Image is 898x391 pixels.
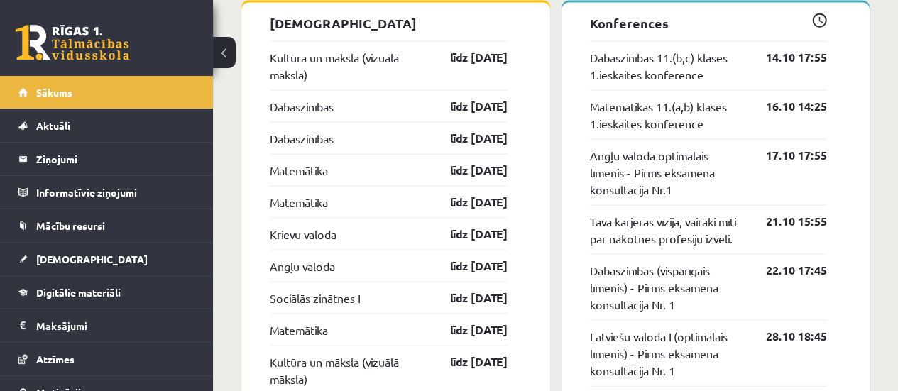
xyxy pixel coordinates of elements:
a: līdz [DATE] [425,353,508,370]
a: līdz [DATE] [425,321,508,338]
legend: Maksājumi [36,309,195,342]
p: Konferences [590,13,828,32]
a: Dabaszinības 11.(b,c) klases 1.ieskaites konference [590,48,745,82]
a: Sociālās zinātnes I [270,289,360,306]
legend: Ziņojumi [36,143,195,175]
a: Dabaszinības [270,129,334,146]
a: līdz [DATE] [425,289,508,306]
a: Sākums [18,76,195,109]
a: 21.10 15:55 [745,212,827,229]
span: Aktuāli [36,119,70,132]
a: Kultūra un māksla (vizuālā māksla) [270,48,425,82]
a: [DEMOGRAPHIC_DATA] [18,243,195,275]
a: Mācību resursi [18,209,195,242]
a: 28.10 18:45 [745,327,827,344]
a: 17.10 17:55 [745,146,827,163]
a: līdz [DATE] [425,193,508,210]
a: līdz [DATE] [425,129,508,146]
a: Latviešu valoda I (optimālais līmenis) - Pirms eksāmena konsultācija Nr. 1 [590,327,745,378]
a: 22.10 17:45 [745,261,827,278]
a: līdz [DATE] [425,48,508,65]
a: līdz [DATE] [425,161,508,178]
span: Sākums [36,86,72,99]
span: [DEMOGRAPHIC_DATA] [36,253,148,265]
a: Matemātika [270,193,328,210]
a: Maksājumi [18,309,195,342]
a: 14.10 17:55 [745,48,827,65]
p: [DEMOGRAPHIC_DATA] [270,13,508,32]
a: Matemātikas 11.(a,b) klases 1.ieskaites konference [590,97,745,131]
a: Angļu valoda [270,257,335,274]
a: Rīgas 1. Tālmācības vidusskola [16,25,129,60]
a: Dabaszinības (vispārīgais līmenis) - Pirms eksāmena konsultācija Nr. 1 [590,261,745,312]
a: Aktuāli [18,109,195,142]
a: 16.10 14:25 [745,97,827,114]
a: Angļu valoda optimālais līmenis - Pirms eksāmena konsultācija Nr.1 [590,146,745,197]
span: Mācību resursi [36,219,105,232]
span: Atzīmes [36,353,75,365]
a: Atzīmes [18,343,195,375]
a: Digitālie materiāli [18,276,195,309]
a: Kultūra un māksla (vizuālā māksla) [270,353,425,387]
a: Matemātika [270,161,328,178]
legend: Informatīvie ziņojumi [36,176,195,209]
a: līdz [DATE] [425,225,508,242]
a: Dabaszinības [270,97,334,114]
a: Informatīvie ziņojumi [18,176,195,209]
a: līdz [DATE] [425,97,508,114]
a: Krievu valoda [270,225,336,242]
a: Tava karjeras vīzija, vairāki mīti par nākotnes profesiju izvēli. [590,212,745,246]
a: Ziņojumi [18,143,195,175]
a: Matemātika [270,321,328,338]
span: Digitālie materiāli [36,286,121,299]
a: līdz [DATE] [425,257,508,274]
